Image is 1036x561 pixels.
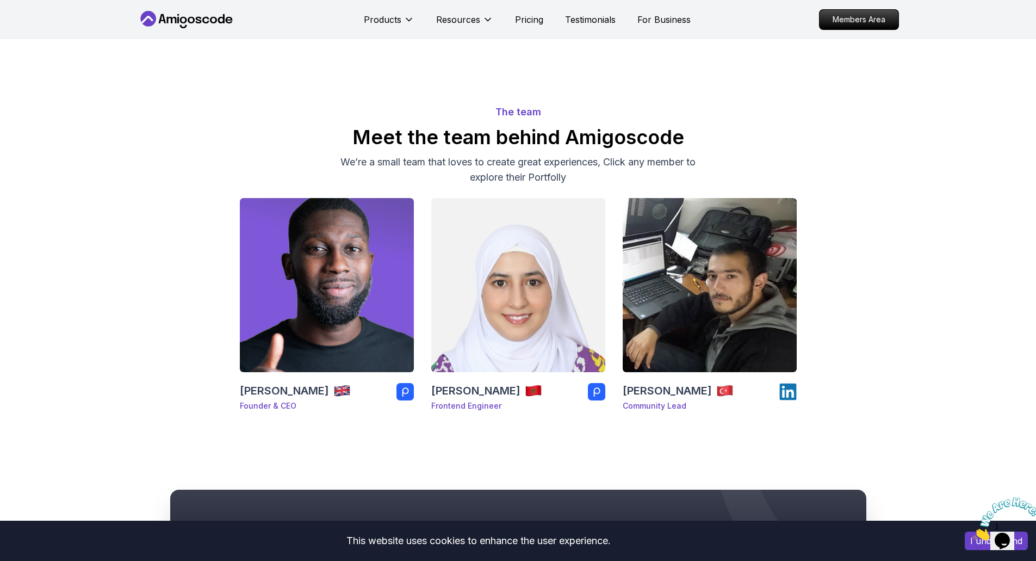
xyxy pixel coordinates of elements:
[565,13,616,26] a: Testimonials
[333,382,351,399] img: team member country
[436,13,493,35] button: Resources
[592,519,699,543] span: Developers
[4,4,9,14] span: 1
[240,198,414,372] img: Nelson Djalo_team
[364,13,414,35] button: Products
[819,9,899,30] a: Members Area
[431,198,605,420] a: Chaimaa Safi_team[PERSON_NAME]team member countryFrontend Engineer
[431,383,520,398] h3: [PERSON_NAME]
[138,126,899,148] h2: Meet the team behind Amigoscode
[525,382,542,399] img: team member country
[240,383,329,398] h3: [PERSON_NAME]
[623,383,712,398] h3: [PERSON_NAME]
[431,400,542,411] p: Frontend Engineer
[436,13,480,26] p: Resources
[8,529,948,553] div: This website uses cookies to enhance the user experience.
[240,198,414,420] a: Nelson Djalo_team[PERSON_NAME]team member countryFounder & CEO
[637,13,691,26] a: For Business
[820,10,898,29] p: Members Area
[623,198,797,420] a: Ömer Fadil_team[PERSON_NAME]team member countryCommunity Lead
[240,400,351,411] p: Founder & CEO
[969,493,1036,545] iframe: chat widget
[623,400,734,411] p: Community Lead
[716,382,734,399] img: team member country
[138,104,899,120] p: The team
[965,532,1028,550] button: Accept cookies
[623,198,797,372] img: Ömer Fadil_team
[364,13,401,26] p: Products
[336,155,701,185] p: We’re a small team that loves to create great experiences, Click any member to explore their Port...
[515,13,543,26] a: Pricing
[4,4,72,47] img: Chat attention grabber
[431,198,605,372] img: Chaimaa Safi_team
